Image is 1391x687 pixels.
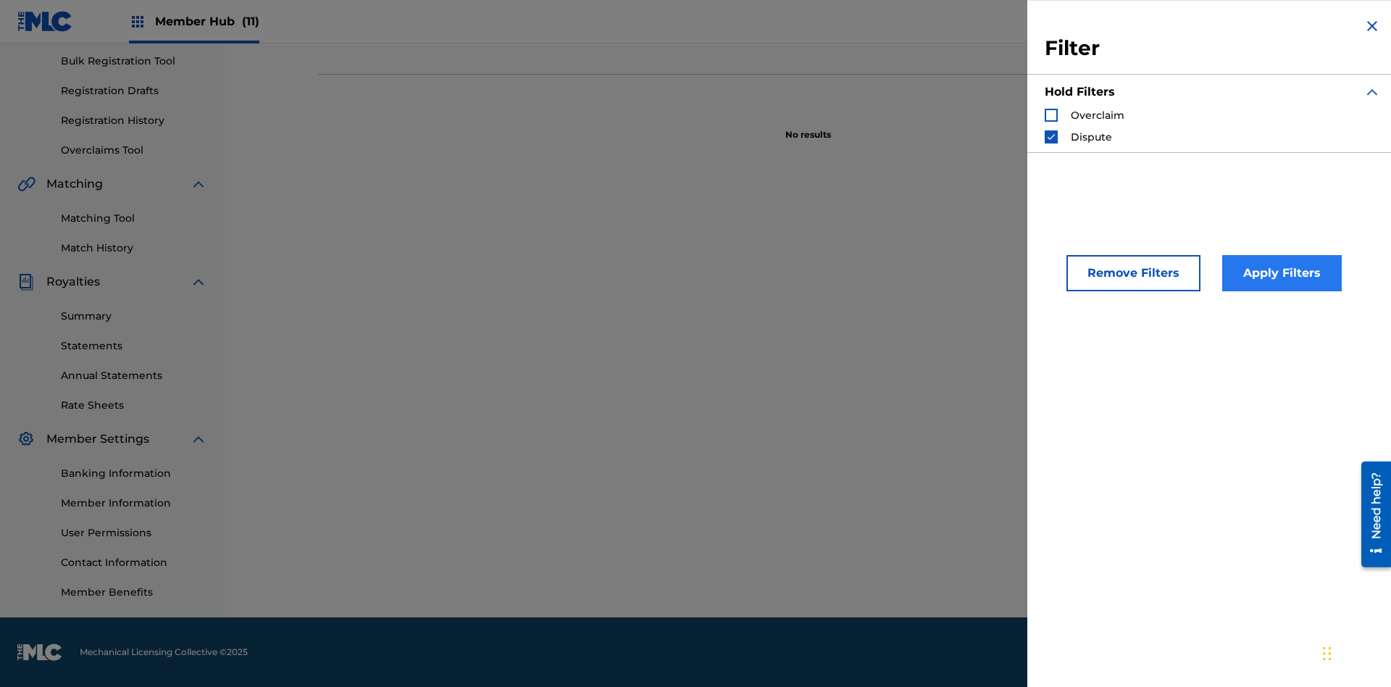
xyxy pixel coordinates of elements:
img: expand [1363,83,1381,101]
a: Registration Drafts [61,83,207,99]
strong: Hold Filters [1045,85,1115,99]
a: Overclaims Tool [61,143,207,158]
a: Match History [61,241,207,256]
a: Banking Information [61,466,207,481]
img: expand [190,175,207,193]
a: Member Information [61,496,207,511]
iframe: Chat Widget [1319,617,1391,687]
span: (11) [242,14,259,28]
img: MLC Logo [17,11,73,32]
span: Mechanical Licensing Collective © 2025 [80,646,248,659]
img: checkbox [1046,132,1056,142]
img: Matching [17,175,35,193]
img: logo [17,644,62,661]
img: expand [190,273,207,291]
span: Overclaim [1071,109,1124,122]
iframe: Resource Center [1350,457,1391,572]
img: Royalties [17,273,35,291]
img: Member Settings [17,430,35,448]
a: User Permissions [61,525,207,541]
span: Royalties [46,273,100,291]
div: Drag [1323,632,1332,675]
a: Annual Statements [61,368,207,383]
span: Dispute [1071,130,1112,143]
img: Top Rightsholders [129,13,146,30]
a: Summary [61,309,207,324]
h3: Filter [1045,36,1381,62]
a: Matching Tool [61,211,207,226]
span: Member Hub [155,13,259,30]
a: Member Benefits [61,585,207,600]
button: Apply Filters [1222,255,1342,291]
img: expand [190,430,207,448]
a: Rate Sheets [61,398,207,413]
a: Bulk Registration Tool [61,54,207,69]
img: close [1363,17,1381,35]
a: Contact Information [61,555,207,570]
p: No results [785,111,831,141]
span: Matching [46,175,103,193]
span: Member Settings [46,430,149,448]
a: Registration History [61,113,207,128]
a: Statements [61,338,207,354]
button: Remove Filters [1066,255,1200,291]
